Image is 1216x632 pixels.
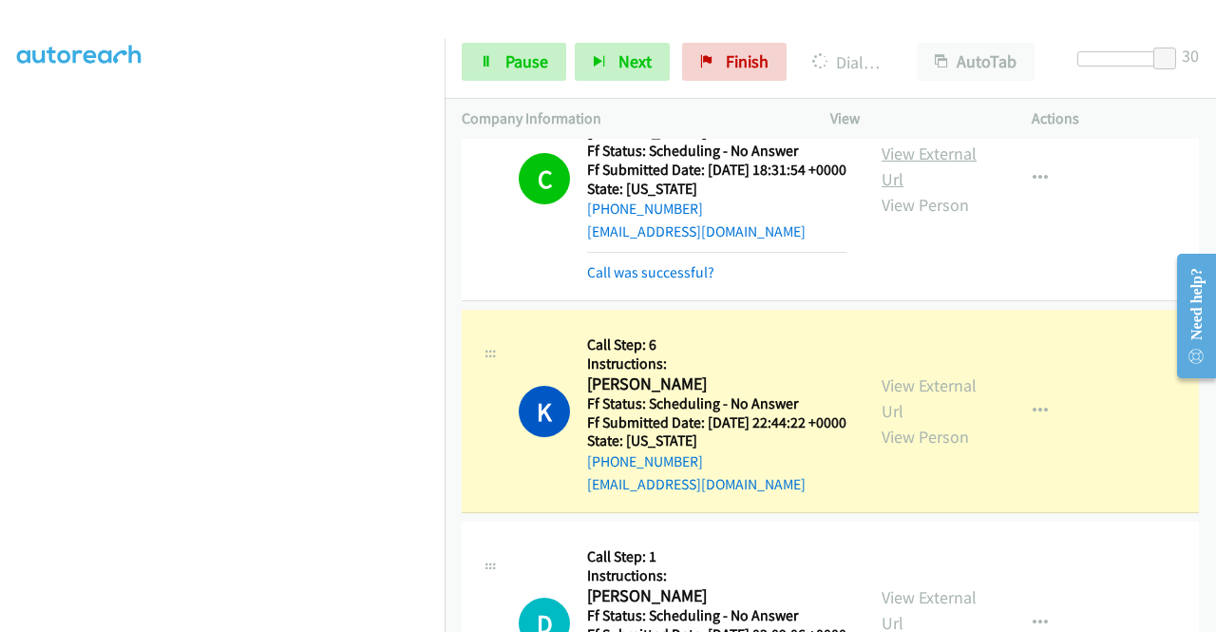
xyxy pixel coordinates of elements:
[587,161,846,180] h5: Ff Submitted Date: [DATE] 18:31:54 +0000
[587,606,846,625] h5: Ff Status: Scheduling - No Answer
[830,107,997,130] p: View
[1162,240,1216,392] iframe: Resource Center
[587,222,806,240] a: [EMAIL_ADDRESS][DOMAIN_NAME]
[519,153,570,204] h1: C
[618,50,652,72] span: Next
[587,142,846,161] h5: Ff Status: Scheduling - No Answer
[587,585,846,607] h2: [PERSON_NAME]
[587,431,846,450] h5: State: [US_STATE]
[587,354,846,373] h5: Instructions:
[587,547,846,566] h5: Call Step: 1
[882,194,969,216] a: View Person
[882,374,977,422] a: View External Url
[1032,107,1199,130] p: Actions
[1182,43,1199,68] div: 30
[726,50,769,72] span: Finish
[519,386,570,437] h1: K
[587,452,703,470] a: [PHONE_NUMBER]
[882,143,977,190] a: View External Url
[462,43,566,81] a: Pause
[587,413,846,432] h5: Ff Submitted Date: [DATE] 22:44:22 +0000
[587,475,806,493] a: [EMAIL_ADDRESS][DOMAIN_NAME]
[587,335,846,354] h5: Call Step: 6
[462,107,796,130] p: Company Information
[587,180,846,199] h5: State: [US_STATE]
[587,394,846,413] h5: Ff Status: Scheduling - No Answer
[917,43,1035,81] button: AutoTab
[587,263,714,281] a: Call was successful?
[882,426,969,448] a: View Person
[587,200,703,218] a: [PHONE_NUMBER]
[682,43,787,81] a: Finish
[505,50,548,72] span: Pause
[587,566,846,585] h5: Instructions:
[812,49,883,75] p: Dialing [PERSON_NAME]
[587,373,846,395] h2: [PERSON_NAME]
[575,43,670,81] button: Next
